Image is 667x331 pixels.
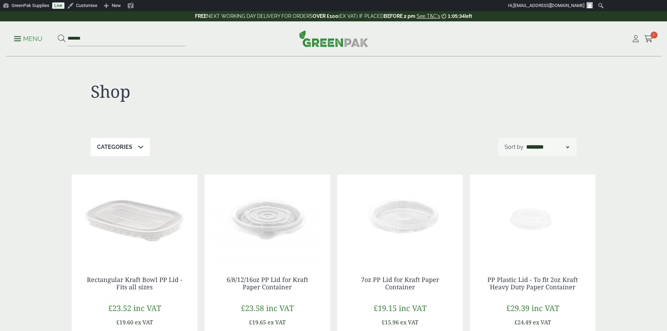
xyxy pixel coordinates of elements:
a: PP Plastic Lid - To fit 2oz Kraft Heavy Duty Paper Container [487,275,578,291]
a: 1 [644,34,653,44]
img: Plastic Lid Top [204,174,330,262]
i: My Account [631,35,640,42]
a: See T&C's [417,13,440,19]
img: 2130017ZA PET Lid for 2oz Kraft Heavy paper container [470,174,596,262]
span: £19.60 [116,318,133,326]
span: ex VAT [135,318,153,326]
img: 7oz PP Lid [337,174,463,262]
span: £23.52 [108,303,131,313]
h1: Shop [91,81,334,102]
span: £24.49 [514,318,531,326]
p: Sort by [505,143,523,151]
a: Menu [14,35,42,42]
span: £23.58 [241,303,264,313]
span: left [465,13,472,19]
span: 1 [651,32,658,39]
img: GreenPak Supplies [299,30,368,47]
strong: BEFORE 2 pm [384,13,415,19]
span: inc VAT [531,303,559,313]
span: [EMAIL_ADDRESS][DOMAIN_NAME] [513,3,584,8]
span: £29.39 [506,303,529,313]
i: Cart [644,35,653,42]
span: inc VAT [399,303,426,313]
a: Rectangular Kraft Bowl PP Lid - Fits all sizes [87,275,182,291]
strong: FREE [195,13,207,19]
span: inc VAT [133,303,161,313]
a: 6/8/12/16oz PP Lid for Kraft Paper Container [227,275,308,291]
strong: OVER £100 [313,13,338,19]
span: inc VAT [266,303,294,313]
span: ex VAT [533,318,551,326]
span: ex VAT [268,318,286,326]
span: £19.15 [374,303,397,313]
p: Menu [14,35,42,43]
span: £19.65 [249,318,266,326]
span: 1:05:34 [448,13,465,19]
a: 7oz PP Lid for Kraft Paper Container [361,275,439,291]
span: ex VAT [400,318,418,326]
p: Categories [97,143,132,151]
select: Shop order [525,143,570,151]
span: £15.96 [382,318,399,326]
img: Rectangular Kraft Bowl Lid [72,174,197,262]
a: Live [52,2,64,9]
